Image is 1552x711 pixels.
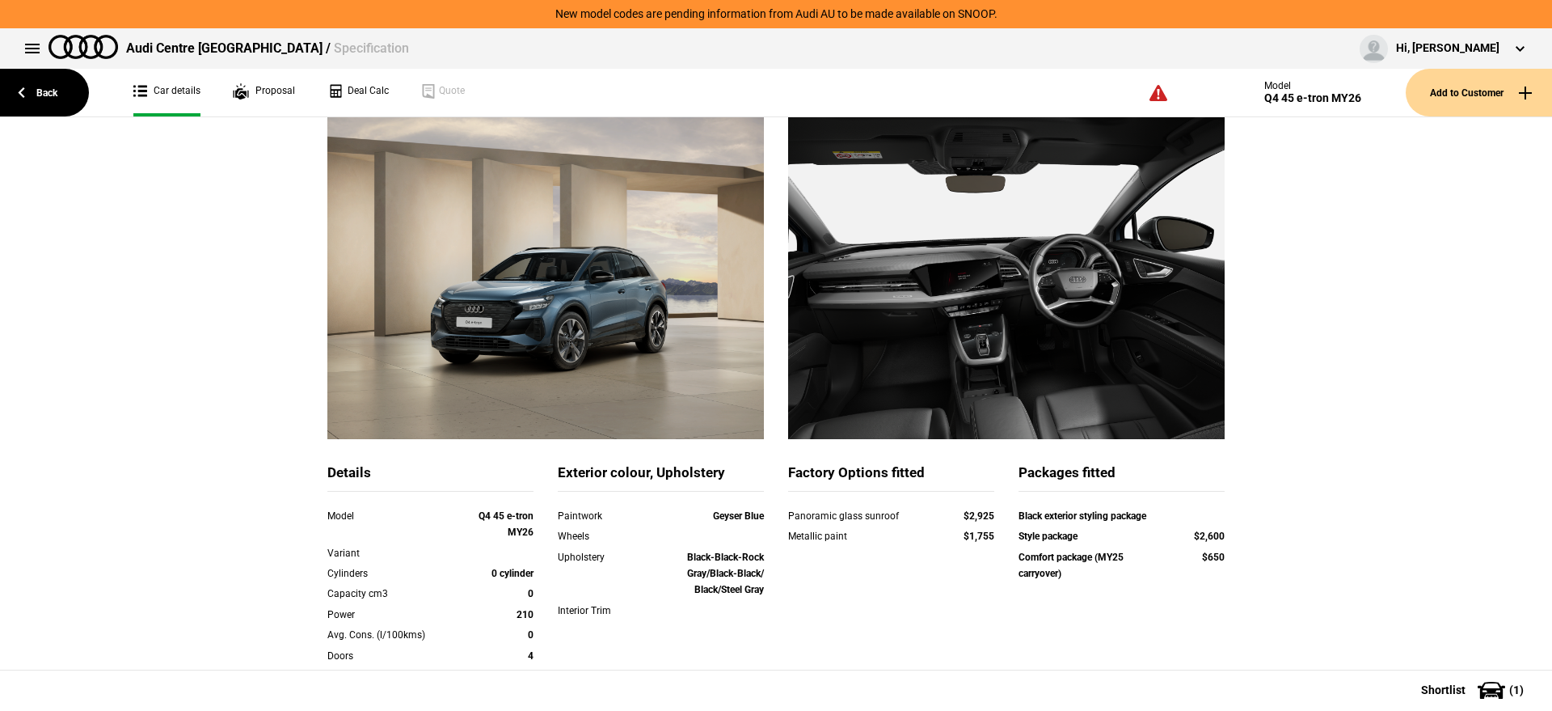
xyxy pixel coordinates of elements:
[788,508,933,524] div: Panoramic glass sunroof
[1397,670,1552,710] button: Shortlist(1)
[558,508,640,524] div: Paintwork
[491,568,533,579] strong: 0 cylinder
[233,69,295,116] a: Proposal
[1406,69,1552,116] button: Add to Customer
[1509,684,1524,696] span: ( 1 )
[558,549,640,565] div: Upholstery
[687,552,764,596] strong: Black-Black-Rock Gray/Black-Black/ Black/Steel Gray
[558,463,764,492] div: Exterior colour, Upholstery
[1194,531,1225,542] strong: $2,600
[1202,552,1225,563] strong: $650
[327,545,451,561] div: Variant
[528,588,533,599] strong: 0
[528,650,533,662] strong: 4
[558,603,640,619] div: Interior Trim
[327,69,389,116] a: Deal Calc
[788,528,933,544] div: Metallic paint
[788,463,994,492] div: Factory Options fitted
[713,510,764,522] strong: Geyser Blue
[1018,531,1078,542] strong: Style package
[1264,80,1361,91] div: Model
[1421,684,1466,696] span: Shortlist
[1018,463,1225,492] div: Packages fitted
[327,627,451,643] div: Avg. Cons. (l/100kms)
[327,607,451,623] div: Power
[1018,510,1146,522] strong: Black exterior styling package
[964,510,994,522] strong: $2,925
[327,586,451,602] div: Capacity cm3
[1018,552,1124,579] strong: Comfort package (MY25 carryover)
[327,508,451,524] div: Model
[558,528,640,544] div: Wheels
[528,629,533,641] strong: 0
[327,648,451,664] div: Doors
[479,510,533,538] strong: Q4 45 e-tron MY26
[327,463,533,492] div: Details
[327,565,451,582] div: Cylinders
[1396,40,1499,57] div: Hi, [PERSON_NAME]
[1264,91,1361,105] div: Q4 45 e-tron MY26
[126,40,409,57] div: Audi Centre [GEOGRAPHIC_DATA] /
[48,35,118,59] img: audi.png
[517,609,533,620] strong: 210
[133,69,200,116] a: Car details
[964,531,994,542] strong: $1,755
[327,668,451,684] div: Sold Status
[334,40,409,56] span: Specification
